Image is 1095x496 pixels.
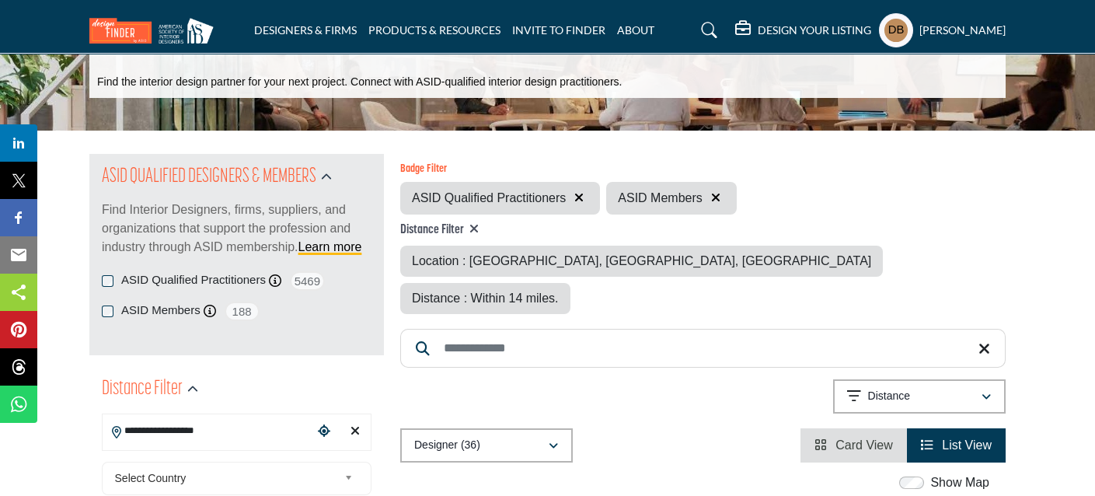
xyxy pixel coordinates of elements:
li: List View [907,428,1006,463]
p: Distance [868,389,910,404]
span: 188 [225,302,260,321]
a: View List [921,438,992,452]
div: Choose your current location [312,415,336,449]
p: Find Interior Designers, firms, suppliers, and organizations that support the profession and indu... [102,201,371,257]
span: Select Country [115,469,339,487]
p: Find the interior design partner for your next project. Connect with ASID-qualified interior desi... [97,75,622,90]
button: Distance [833,379,1006,414]
span: Card View [835,438,893,452]
input: ASID Members checkbox [102,306,113,317]
h4: Distance Filter [400,222,1006,238]
div: DESIGN YOUR LISTING [735,21,871,40]
h2: ASID QUALIFIED DESIGNERS & MEMBERS [102,163,316,191]
label: Show Map [930,473,989,492]
h6: Badge Filter [400,163,737,176]
li: Card View [800,428,907,463]
span: List View [942,438,992,452]
h5: [PERSON_NAME] [919,23,1006,38]
span: ASID Qualified Practitioners [412,189,566,208]
input: Search Location [103,416,312,446]
a: ABOUT [617,23,654,37]
div: Clear search location [343,415,367,449]
span: Distance : Within 14 miles. [412,292,559,305]
input: Search Keyword [400,329,1006,368]
button: Show hide supplier dropdown [879,13,913,47]
a: DESIGNERS & FIRMS [254,23,357,37]
a: PRODUCTS & RESOURCES [368,23,500,37]
span: ASID Members [618,189,702,208]
a: Learn more [298,240,362,253]
a: View Card [814,438,893,452]
p: Designer (36) [414,438,480,453]
h5: DESIGN YOUR LISTING [758,23,871,37]
span: Location : [GEOGRAPHIC_DATA], [GEOGRAPHIC_DATA], [GEOGRAPHIC_DATA] [412,254,871,267]
span: 5469 [290,271,325,291]
label: ASID Qualified Practitioners [121,271,266,289]
a: Search [686,18,727,43]
a: INVITE TO FINDER [512,23,605,37]
label: ASID Members [121,302,201,320]
h2: Distance Filter [102,375,183,403]
img: Site Logo [89,18,221,44]
input: Selected ASID Qualified Practitioners checkbox [102,275,113,287]
button: Designer (36) [400,428,573,463]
